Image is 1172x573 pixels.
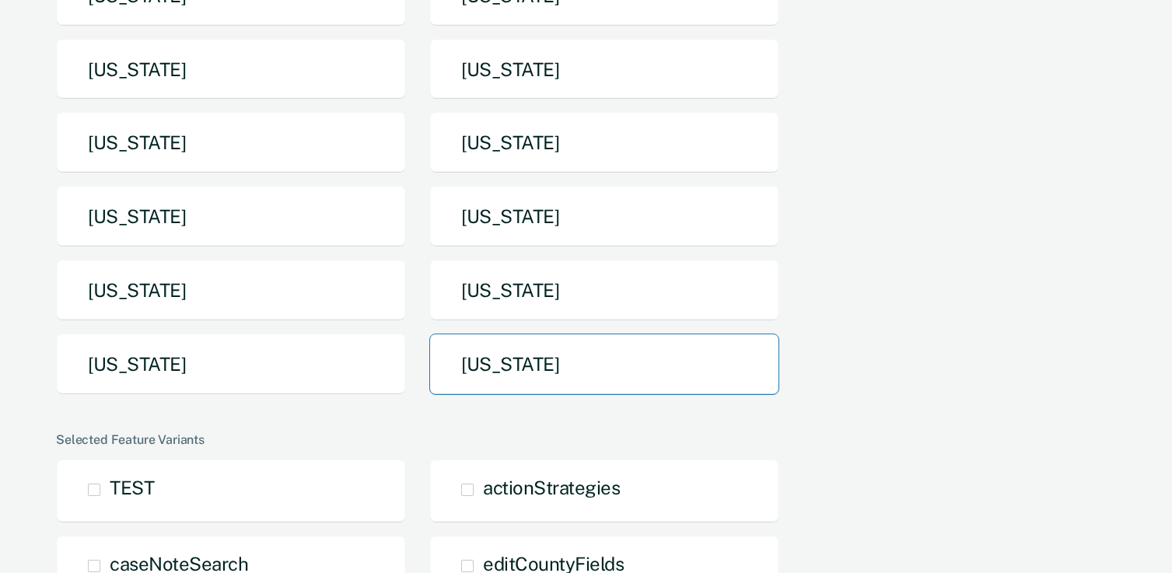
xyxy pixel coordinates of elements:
button: [US_STATE] [429,260,779,321]
button: [US_STATE] [56,334,406,395]
button: [US_STATE] [56,39,406,100]
button: [US_STATE] [429,39,779,100]
button: [US_STATE] [429,112,779,173]
button: [US_STATE] [56,186,406,247]
button: [US_STATE] [429,186,779,247]
span: TEST [110,477,154,498]
div: Selected Feature Variants [56,432,1110,447]
button: [US_STATE] [429,334,779,395]
button: [US_STATE] [56,260,406,321]
span: actionStrategies [483,477,620,498]
button: [US_STATE] [56,112,406,173]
